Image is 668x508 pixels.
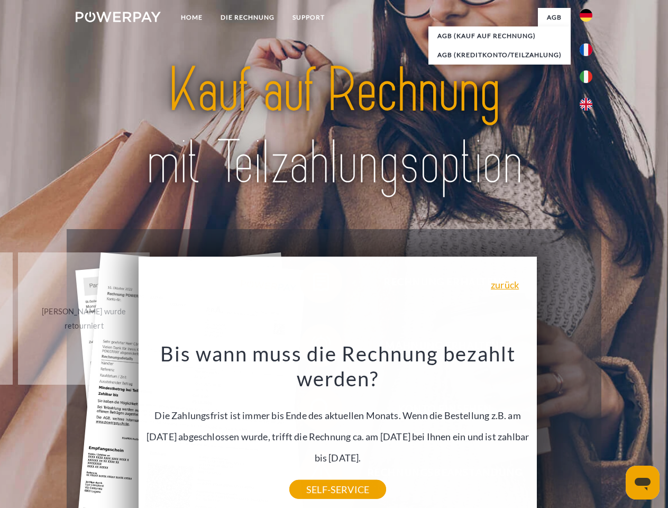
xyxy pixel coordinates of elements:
[24,304,143,333] div: [PERSON_NAME] wurde retourniert
[289,480,386,499] a: SELF-SERVICE
[626,466,660,500] iframe: Schaltfläche zum Öffnen des Messaging-Fensters
[172,8,212,27] a: Home
[491,280,519,289] a: zurück
[145,341,531,392] h3: Bis wann muss die Rechnung bezahlt werden?
[101,51,567,203] img: title-powerpay_de.svg
[580,9,592,22] img: de
[145,341,531,489] div: Die Zahlungsfrist ist immer bis Ende des aktuellen Monats. Wenn die Bestellung z.B. am [DATE] abg...
[283,8,334,27] a: SUPPORT
[76,12,161,22] img: logo-powerpay-white.svg
[580,98,592,111] img: en
[428,46,571,65] a: AGB (Kreditkonto/Teilzahlung)
[580,70,592,83] img: it
[428,26,571,46] a: AGB (Kauf auf Rechnung)
[538,8,571,27] a: agb
[212,8,283,27] a: DIE RECHNUNG
[580,43,592,56] img: fr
